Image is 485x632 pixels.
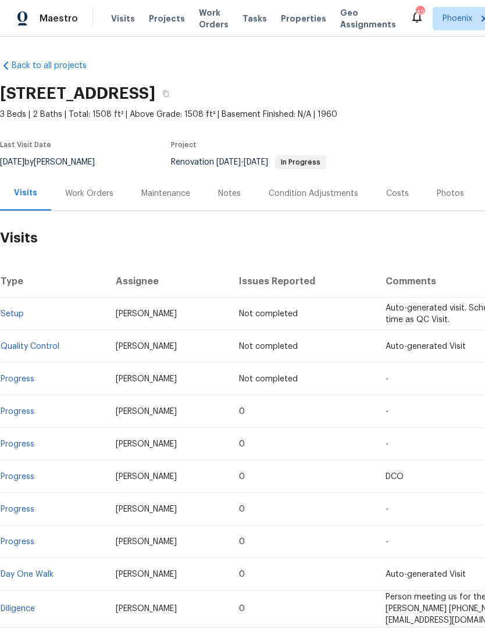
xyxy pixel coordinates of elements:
[116,605,177,613] span: [PERSON_NAME]
[243,15,267,23] span: Tasks
[141,188,190,199] div: Maintenance
[1,605,35,613] a: Diligence
[149,13,185,24] span: Projects
[216,158,241,166] span: [DATE]
[216,158,268,166] span: -
[116,342,177,351] span: [PERSON_NAME]
[1,375,34,383] a: Progress
[340,7,396,30] span: Geo Assignments
[1,408,34,416] a: Progress
[106,265,230,298] th: Assignee
[239,310,298,318] span: Not completed
[1,538,34,546] a: Progress
[239,605,245,613] span: 0
[1,440,34,448] a: Progress
[1,342,59,351] a: Quality Control
[218,188,241,199] div: Notes
[14,187,37,199] div: Visits
[171,158,326,166] span: Renovation
[276,159,325,166] span: In Progress
[386,473,404,481] span: DCO
[65,188,113,199] div: Work Orders
[116,538,177,546] span: [PERSON_NAME]
[116,375,177,383] span: [PERSON_NAME]
[443,13,472,24] span: Phoenix
[239,440,245,448] span: 0
[416,7,424,19] div: 42
[239,375,298,383] span: Not completed
[155,83,176,104] button: Copy Address
[269,188,358,199] div: Condition Adjustments
[116,505,177,513] span: [PERSON_NAME]
[386,342,466,351] span: Auto-generated Visit
[1,310,24,318] a: Setup
[239,473,245,481] span: 0
[239,342,298,351] span: Not completed
[116,310,177,318] span: [PERSON_NAME]
[116,408,177,416] span: [PERSON_NAME]
[1,570,54,579] a: Day One Walk
[386,538,388,546] span: -
[281,13,326,24] span: Properties
[386,375,388,383] span: -
[230,265,376,298] th: Issues Reported
[116,440,177,448] span: [PERSON_NAME]
[437,188,464,199] div: Photos
[116,570,177,579] span: [PERSON_NAME]
[239,408,245,416] span: 0
[244,158,268,166] span: [DATE]
[199,7,229,30] span: Work Orders
[386,440,388,448] span: -
[1,505,34,513] a: Progress
[386,570,466,579] span: Auto-generated Visit
[239,570,245,579] span: 0
[116,473,177,481] span: [PERSON_NAME]
[40,13,78,24] span: Maestro
[1,473,34,481] a: Progress
[386,188,409,199] div: Costs
[239,505,245,513] span: 0
[111,13,135,24] span: Visits
[171,141,197,148] span: Project
[386,505,388,513] span: -
[386,408,388,416] span: -
[239,538,245,546] span: 0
